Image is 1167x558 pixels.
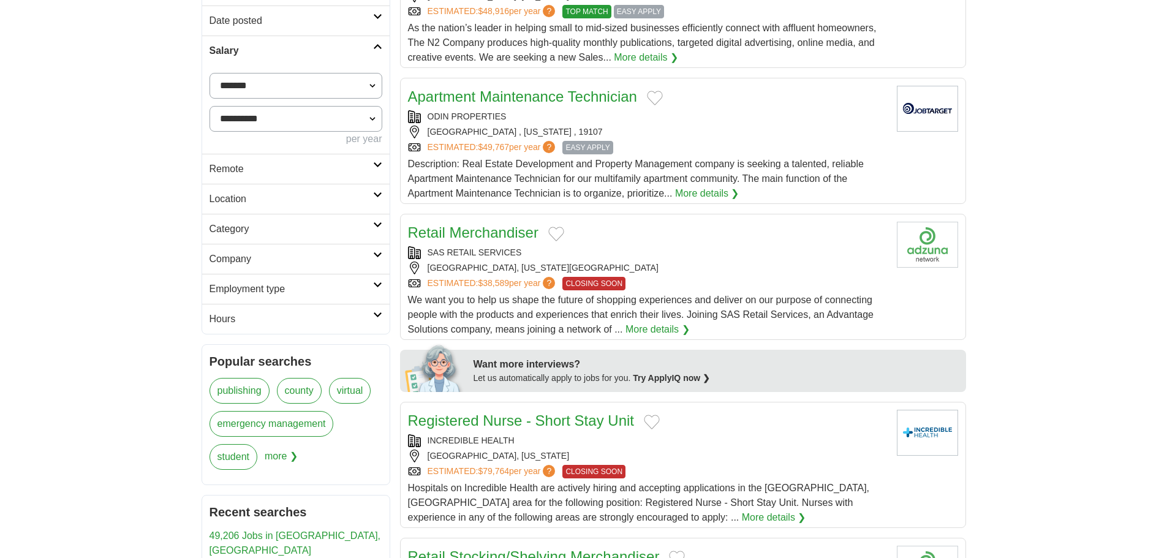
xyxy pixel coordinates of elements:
a: emergency management [210,411,334,437]
a: Hours [202,304,390,334]
a: Salary [202,36,390,66]
span: EASY APPLY [614,5,664,18]
a: ESTIMATED:$48,916per year? [428,5,558,18]
a: Date posted [202,6,390,36]
h2: Location [210,192,373,206]
img: Company logo [897,410,958,456]
span: ? [543,141,555,153]
a: More details ❯ [625,322,690,337]
a: virtual [329,378,371,404]
div: [GEOGRAPHIC_DATA], [US_STATE][GEOGRAPHIC_DATA] [408,262,887,274]
span: CLOSING SOON [562,277,625,290]
div: SAS RETAIL SERVICES [408,246,887,259]
span: Description: Real Estate Development and Property Management company is seeking a talented, relia... [408,159,864,198]
a: Employment type [202,274,390,304]
a: Location [202,184,390,214]
a: student [210,444,257,470]
h2: Salary [210,43,373,58]
a: Registered Nurse - Short Stay Unit [408,412,634,429]
a: More details ❯ [614,50,678,65]
span: $79,764 [478,466,509,476]
span: $48,916 [478,6,509,16]
a: Category [202,214,390,244]
span: ? [543,5,555,17]
div: [GEOGRAPHIC_DATA] , [US_STATE] , 19107 [408,126,887,138]
a: More details ❯ [742,510,806,525]
a: ESTIMATED:$49,767per year? [428,141,558,154]
button: Add to favorite jobs [548,227,564,241]
a: Apartment Maintenance Technician [408,88,637,105]
span: TOP MATCH [562,5,611,18]
span: ? [543,465,555,477]
a: publishing [210,378,270,404]
span: $49,767 [478,142,509,152]
h2: Recent searches [210,503,382,521]
button: Add to favorite jobs [647,91,663,105]
a: ESTIMATED:$79,764per year? [428,465,558,478]
a: Company [202,244,390,274]
h2: Remote [210,162,373,176]
span: Hospitals on Incredible Health are actively hiring and accepting applications in the [GEOGRAPHIC_... [408,483,870,522]
button: Add to favorite jobs [644,415,660,429]
div: ODIN PROPERTIES [408,110,887,123]
h2: Popular searches [210,352,382,371]
img: Company logo [897,222,958,268]
span: CLOSING SOON [562,465,625,478]
a: Remote [202,154,390,184]
a: More details ❯ [675,186,739,201]
div: [GEOGRAPHIC_DATA], [US_STATE] [408,450,887,462]
div: per year [210,132,382,146]
h2: Hours [210,312,373,326]
h2: Date posted [210,13,373,28]
span: As the nation’s leader in helping small to mid-sized businesses efficiently connect with affluent... [408,23,877,62]
a: county [277,378,322,404]
span: EASY APPLY [562,141,613,154]
span: $38,589 [478,278,509,288]
a: 49,206 Jobs in [GEOGRAPHIC_DATA], [GEOGRAPHIC_DATA] [210,530,381,556]
img: Company logo [897,86,958,132]
span: We want you to help us shape the future of shopping experiences and deliver on our purpose of con... [408,295,874,334]
a: ESTIMATED:$38,589per year? [428,277,558,290]
h2: Category [210,222,373,236]
div: INCREDIBLE HEALTH [408,434,887,447]
h2: Company [210,252,373,266]
a: Retail Merchandiser [408,224,538,241]
span: more ❯ [265,444,298,477]
div: Want more interviews? [474,357,959,372]
span: ? [543,277,555,289]
img: apply-iq-scientist.png [405,343,464,392]
h2: Employment type [210,282,373,296]
div: Let us automatically apply to jobs for you. [474,372,959,385]
a: Try ApplyIQ now ❯ [633,373,710,383]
